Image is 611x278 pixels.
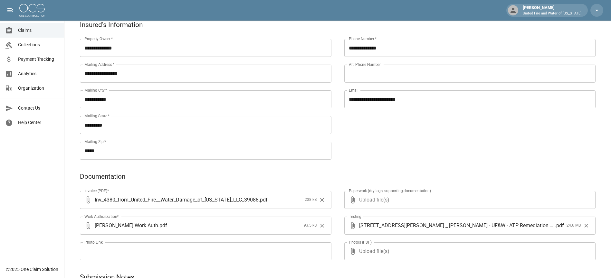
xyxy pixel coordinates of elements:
span: Upload file(s) [359,242,578,260]
span: 238 kB [305,197,317,203]
span: Organization [18,85,59,92]
label: Mailing Address [84,62,114,67]
span: Analytics [18,70,59,77]
label: Phone Number [349,36,377,41]
label: Testing [349,214,361,219]
span: Claims [18,27,59,34]
label: Paperwork (dry logs, supporting documentation) [349,188,431,193]
p: United Fire and Water of [US_STATE] [523,11,581,16]
span: Collections [18,41,59,48]
span: . pdf [555,222,564,229]
div: © 2025 One Claim Solution [6,266,58,273]
label: Alt. Phone Number [349,62,381,67]
span: Upload file(s) [359,191,578,209]
span: Inv_4380_from_United_Fire__Water_Damage_of_[US_STATE]_LLC_39088 [95,196,259,203]
label: Photo Link [84,239,103,245]
label: Mailing Zip [84,139,106,144]
label: Email [349,87,358,93]
label: Mailing State [84,113,110,119]
label: Work Authorization* [84,214,119,219]
button: Clear [581,221,591,230]
span: 93.5 kB [304,222,317,229]
label: Invoice (PDF)* [84,188,109,193]
span: Contact Us [18,105,59,112]
div: [PERSON_NAME] [520,4,584,16]
label: Property Owner [84,36,113,41]
img: ocs-logo-white-transparent.png [19,4,45,17]
button: Clear [317,221,327,230]
span: Help Center [18,119,59,126]
span: Payment Tracking [18,56,59,63]
button: open drawer [4,4,17,17]
label: Mailing City [84,87,107,93]
span: . pdf [158,222,167,229]
label: Photos (PDF) [349,239,372,245]
button: Clear [317,195,327,205]
span: [PERSON_NAME] Work Auth [95,222,158,229]
span: [STREET_ADDRESS][PERSON_NAME] _ [PERSON_NAME] - UF&W - ATP Remediation Scope 8_26_25 [359,222,555,229]
span: . pdf [259,196,268,203]
span: 24.6 MB [567,222,581,229]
